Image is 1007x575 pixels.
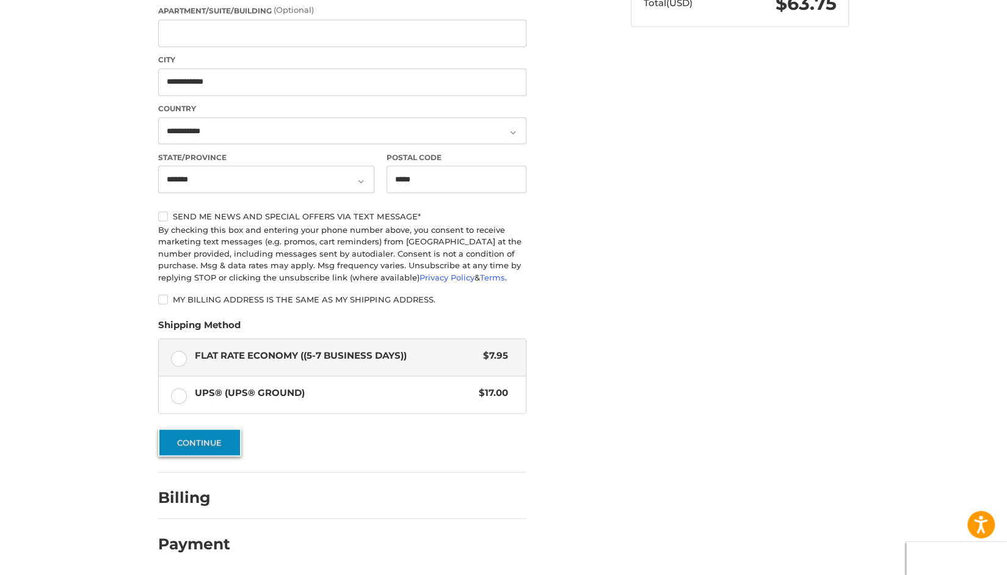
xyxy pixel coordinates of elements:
[158,54,526,65] label: City
[158,535,230,554] h2: Payment
[158,488,230,507] h2: Billing
[158,224,526,284] div: By checking this box and entering your phone number above, you consent to receive marketing text ...
[274,5,314,15] small: (Optional)
[473,386,508,400] span: $17.00
[387,152,527,163] label: Postal Code
[158,318,241,338] legend: Shipping Method
[420,273,474,282] a: Privacy Policy
[195,386,473,400] span: UPS® (UPS® Ground)
[158,152,374,163] label: State/Province
[158,428,241,456] button: Continue
[158,103,526,114] label: Country
[195,349,478,363] span: Flat Rate Economy ((5-7 Business Days))
[158,211,526,221] label: Send me news and special offers via text message*
[158,295,526,304] label: My billing address is the same as my shipping address.
[906,542,1007,575] iframe: Google Customer Reviews
[158,4,526,16] label: Apartment/Suite/Building
[480,273,505,282] a: Terms
[477,349,508,363] span: $7.95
